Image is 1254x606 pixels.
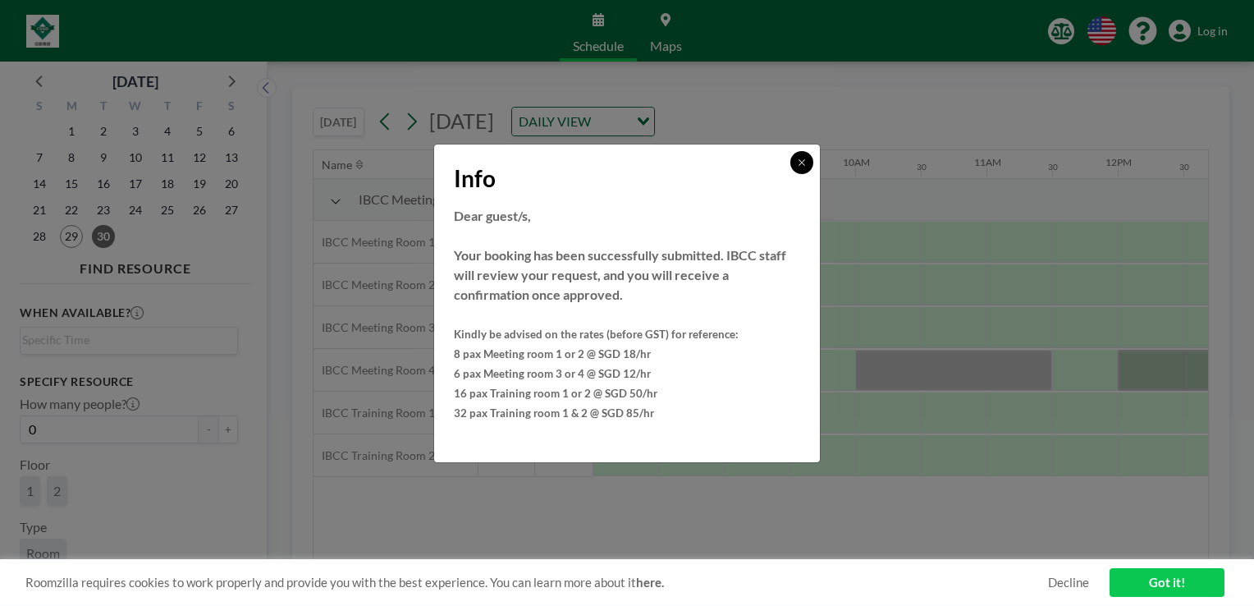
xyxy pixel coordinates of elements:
strong: Dear guest/s, [454,208,531,223]
strong: Your booking has been successfully submitted. IBCC staff will review your request, and you will r... [454,247,786,302]
a: Decline [1048,575,1089,590]
a: here. [636,575,664,590]
h5: 8 pax Meeting room 1 or 2 @ SGD 18/hr [454,344,800,364]
h5: 16 pax Training room 1 or 2 @ SGD 50/hr [454,383,800,403]
h5: 32 pax Training room 1 & 2 @ SGD 85/hr [454,403,800,423]
span: Info [454,164,496,193]
span: Roomzilla requires cookies to work properly and provide you with the best experience. You can lea... [25,575,1048,590]
h5: Kindly be advised on the rates (before GST) for reference: [454,324,800,344]
h5: 6 pax Meeting room 3 or 4 @ SGD 12/hr [454,364,800,383]
a: Got it! [1110,568,1224,597]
